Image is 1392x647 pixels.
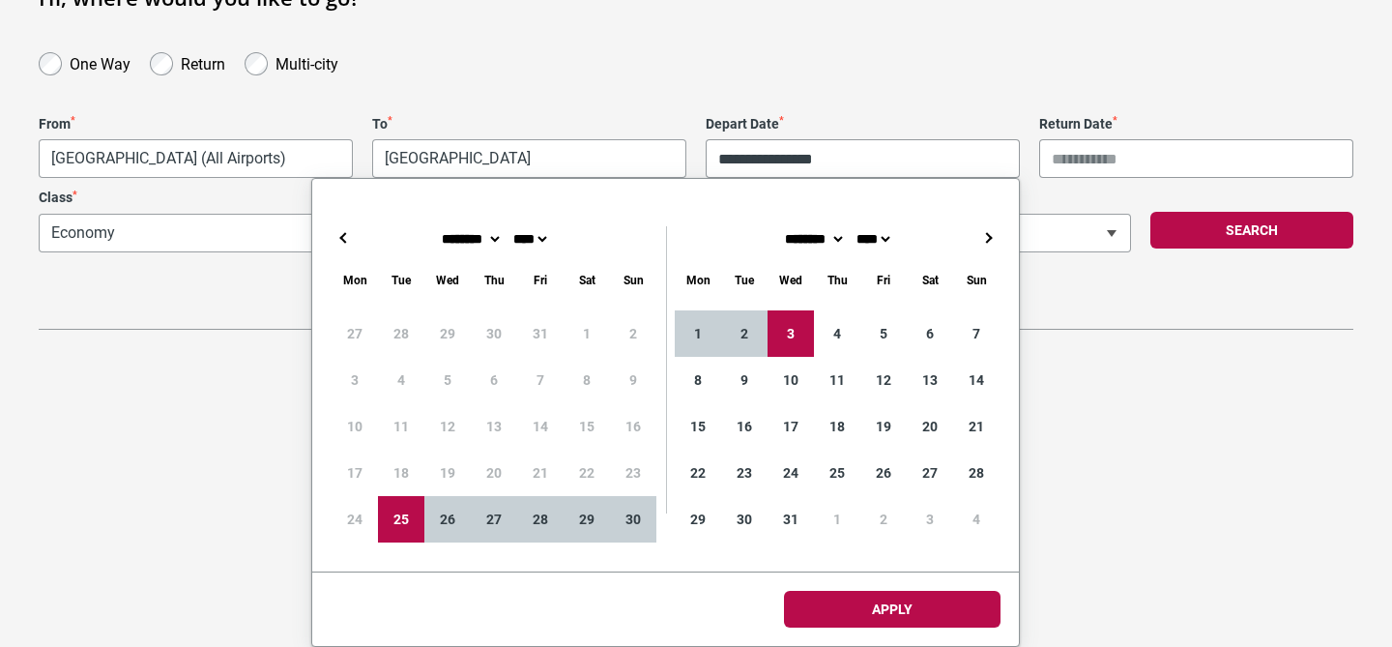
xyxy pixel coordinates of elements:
[424,269,471,291] div: Wednesday
[953,403,1000,450] div: 21
[768,310,814,357] div: 3
[40,215,574,251] span: Economy
[814,310,860,357] div: 4
[517,269,564,291] div: Friday
[721,269,768,291] div: Tuesday
[721,310,768,357] div: 2
[953,450,1000,496] div: 28
[181,50,225,74] label: Return
[907,269,953,291] div: Saturday
[907,496,953,543] div: 3
[40,140,352,177] span: Melbourne (All Airports)
[332,226,355,250] button: ←
[860,450,907,496] div: 26
[675,496,721,543] div: 29
[1150,212,1353,249] button: Search
[768,496,814,543] div: 31
[814,357,860,403] div: 11
[675,450,721,496] div: 22
[721,403,768,450] div: 16
[39,116,353,132] label: From
[517,496,564,543] div: 28
[471,269,517,291] div: Thursday
[378,269,424,291] div: Tuesday
[721,357,768,403] div: 9
[860,496,907,543] div: 2
[784,591,1000,628] button: Apply
[721,496,768,543] div: 30
[814,403,860,450] div: 18
[39,190,575,206] label: Class
[373,140,685,177] span: Phnom Penh International Airport
[372,139,686,178] span: Phnom Penh International Airport
[768,357,814,403] div: 10
[721,450,768,496] div: 23
[332,269,378,291] div: Monday
[814,496,860,543] div: 1
[976,226,1000,250] button: →
[814,269,860,291] div: Thursday
[860,403,907,450] div: 19
[610,496,656,543] div: 30
[907,357,953,403] div: 13
[675,310,721,357] div: 1
[814,450,860,496] div: 25
[860,310,907,357] div: 5
[768,269,814,291] div: Wednesday
[70,50,130,74] label: One Way
[378,496,424,543] div: 25
[610,269,656,291] div: Sunday
[706,116,1020,132] label: Depart Date
[907,403,953,450] div: 20
[424,496,471,543] div: 26
[953,269,1000,291] div: Sunday
[768,450,814,496] div: 24
[1039,116,1353,132] label: Return Date
[471,496,517,543] div: 27
[953,496,1000,543] div: 4
[907,310,953,357] div: 6
[275,50,338,74] label: Multi-city
[860,357,907,403] div: 12
[372,116,686,132] label: To
[953,310,1000,357] div: 7
[675,269,721,291] div: Monday
[39,214,575,252] span: Economy
[907,450,953,496] div: 27
[675,403,721,450] div: 15
[39,139,353,178] span: Melbourne (All Airports)
[768,403,814,450] div: 17
[564,269,610,291] div: Saturday
[564,496,610,543] div: 29
[860,269,907,291] div: Friday
[953,357,1000,403] div: 14
[675,357,721,403] div: 8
